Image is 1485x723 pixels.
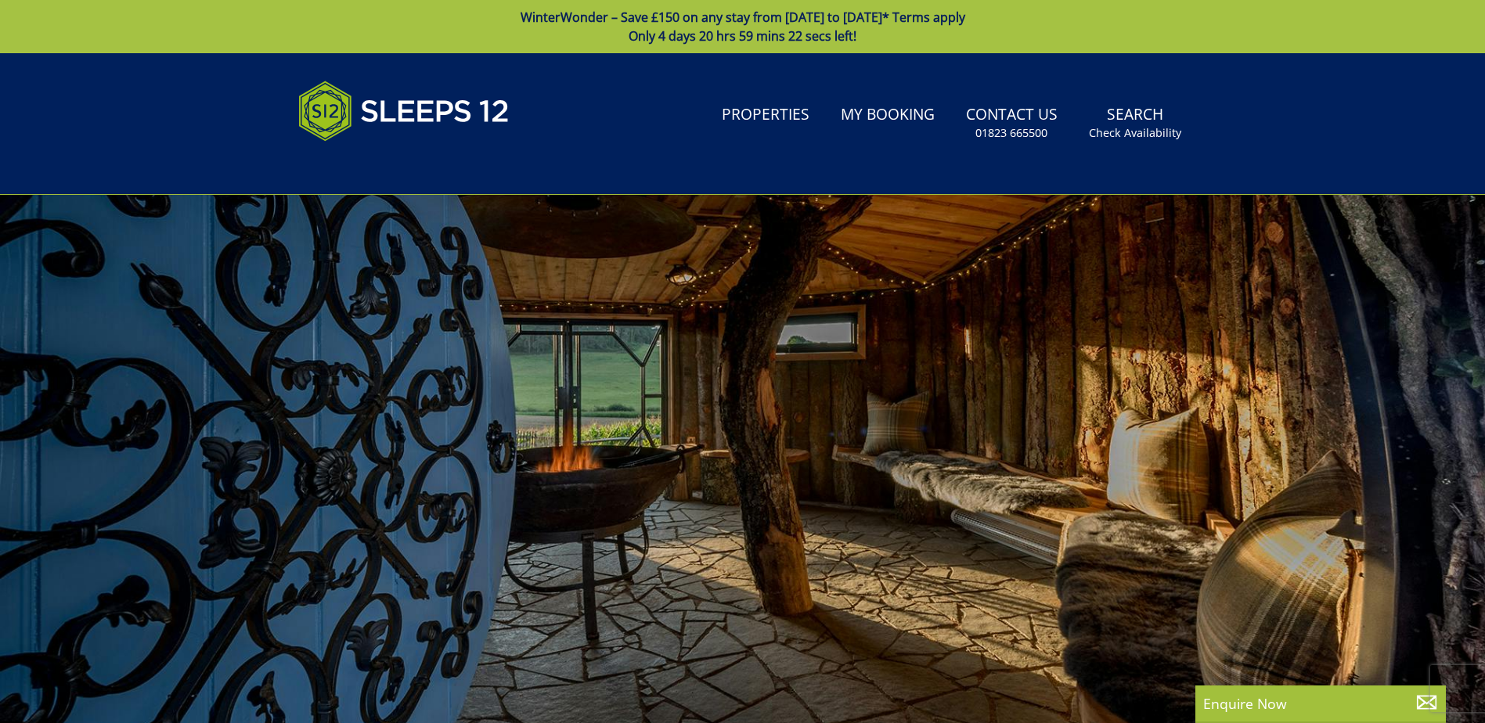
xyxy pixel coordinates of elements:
small: Check Availability [1089,125,1181,141]
span: Only 4 days 20 hrs 59 mins 22 secs left! [629,27,856,45]
img: Sleeps 12 [298,72,510,150]
a: SearchCheck Availability [1083,98,1188,149]
iframe: Customer reviews powered by Trustpilot [290,160,455,173]
p: Enquire Now [1203,693,1438,714]
small: 01823 665500 [975,125,1047,141]
a: Contact Us01823 665500 [960,98,1064,149]
a: Properties [715,98,816,133]
a: My Booking [834,98,941,133]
